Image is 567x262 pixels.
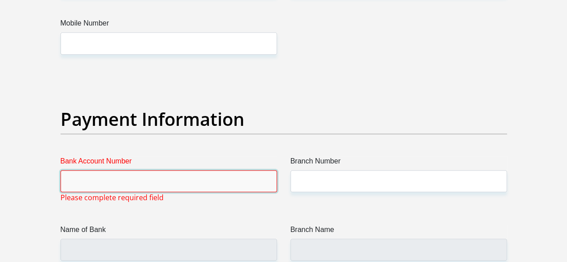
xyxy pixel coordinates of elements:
[290,224,507,239] label: Branch Name
[61,108,507,130] h2: Payment Information
[61,224,277,239] label: Name of Bank
[61,18,277,32] label: Mobile Number
[61,170,277,192] input: Bank Account Number
[290,239,507,261] input: Branch Name
[290,156,507,170] label: Branch Number
[290,170,507,192] input: Branch Number
[61,192,164,203] span: Please complete required field
[61,239,277,261] input: Name of Bank
[61,32,277,54] input: Mobile Number
[61,156,277,170] label: Bank Account Number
